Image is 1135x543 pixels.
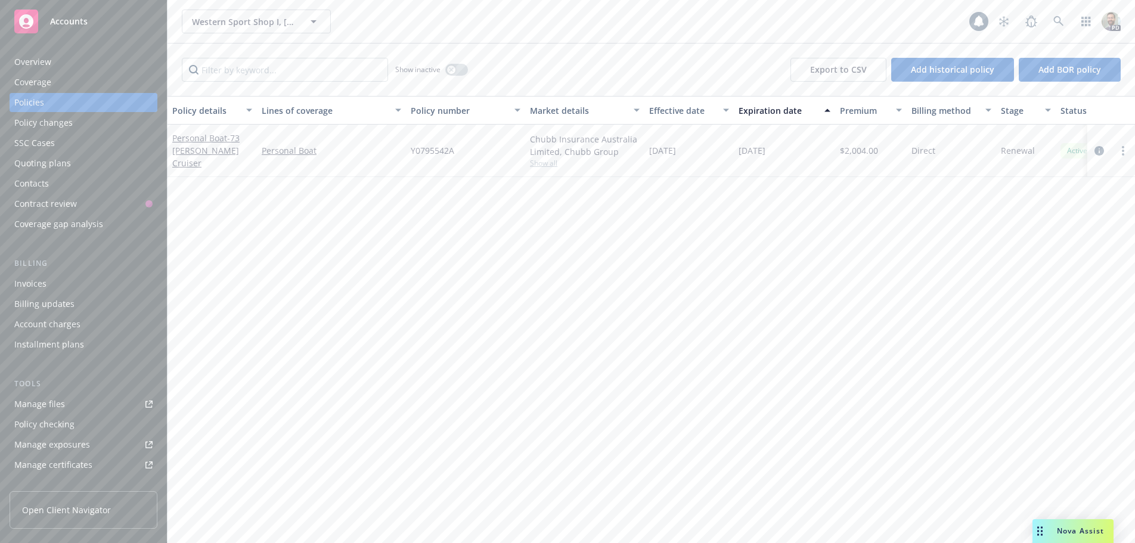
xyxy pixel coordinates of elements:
a: Report a Bug [1019,10,1043,33]
span: Add historical policy [911,64,994,75]
a: Manage certificates [10,455,157,474]
button: Add historical policy [891,58,1014,82]
a: Billing updates [10,294,157,314]
button: Market details [525,96,644,125]
div: Coverage gap analysis [14,215,103,234]
button: Premium [835,96,907,125]
div: Chubb Insurance Australia Limited, Chubb Group [530,133,640,158]
span: Active [1065,145,1089,156]
div: Invoices [14,274,46,293]
button: Nova Assist [1032,519,1114,543]
div: Billing [10,257,157,269]
button: Policy number [406,96,525,125]
div: Effective date [649,104,716,117]
div: Expiration date [739,104,817,117]
span: Western Sport Shop I, [PERSON_NAME] [192,15,295,28]
span: - 73 [PERSON_NAME] Cruiser [172,132,240,169]
span: Accounts [50,17,88,26]
span: Nova Assist [1057,526,1104,536]
button: Add BOR policy [1019,58,1121,82]
a: more [1116,144,1130,158]
span: Y0795542A [411,144,454,157]
button: Policy details [168,96,257,125]
a: Policy changes [10,113,157,132]
span: Add BOR policy [1038,64,1101,75]
div: Manage exposures [14,435,90,454]
span: [DATE] [649,144,676,157]
div: Contacts [14,174,49,193]
a: Installment plans [10,335,157,354]
div: Stage [1001,104,1038,117]
span: Renewal [1001,144,1035,157]
a: Overview [10,52,157,72]
a: Account charges [10,315,157,334]
a: Search [1047,10,1071,33]
div: Lines of coverage [262,104,388,117]
div: Billing method [911,104,978,117]
span: Export to CSV [810,64,867,75]
img: photo [1102,12,1121,31]
span: [DATE] [739,144,765,157]
div: Premium [840,104,889,117]
span: Open Client Navigator [22,504,111,516]
a: Quoting plans [10,154,157,173]
button: Billing method [907,96,996,125]
div: Manage certificates [14,455,92,474]
button: Lines of coverage [257,96,406,125]
a: Personal Boat [262,144,401,157]
a: Invoices [10,274,157,293]
div: Policy checking [14,415,75,434]
div: Coverage [14,73,51,92]
a: Personal Boat [172,132,240,169]
a: SSC Cases [10,134,157,153]
button: Export to CSV [790,58,886,82]
div: Billing updates [14,294,75,314]
div: Policy changes [14,113,73,132]
div: Tools [10,378,157,390]
div: Status [1060,104,1133,117]
span: Direct [911,144,935,157]
div: Quoting plans [14,154,71,173]
div: Drag to move [1032,519,1047,543]
a: Switch app [1074,10,1098,33]
button: Expiration date [734,96,835,125]
div: SSC Cases [14,134,55,153]
div: Market details [530,104,627,117]
a: Manage exposures [10,435,157,454]
a: Accounts [10,5,157,38]
a: Manage BORs [10,476,157,495]
span: Show inactive [395,64,441,75]
div: Installment plans [14,335,84,354]
a: Manage files [10,395,157,414]
a: circleInformation [1092,144,1106,158]
a: Stop snowing [992,10,1016,33]
a: Coverage gap analysis [10,215,157,234]
a: Contract review [10,194,157,213]
div: Policies [14,93,44,112]
button: Stage [996,96,1056,125]
div: Policy details [172,104,239,117]
div: Manage BORs [14,476,70,495]
div: Overview [14,52,51,72]
a: Coverage [10,73,157,92]
div: Contract review [14,194,77,213]
a: Policy checking [10,415,157,434]
a: Contacts [10,174,157,193]
button: Effective date [644,96,734,125]
input: Filter by keyword... [182,58,388,82]
span: $2,004.00 [840,144,878,157]
a: Policies [10,93,157,112]
div: Manage files [14,395,65,414]
button: Western Sport Shop I, [PERSON_NAME] [182,10,331,33]
span: Show all [530,158,640,168]
div: Policy number [411,104,507,117]
div: Account charges [14,315,80,334]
